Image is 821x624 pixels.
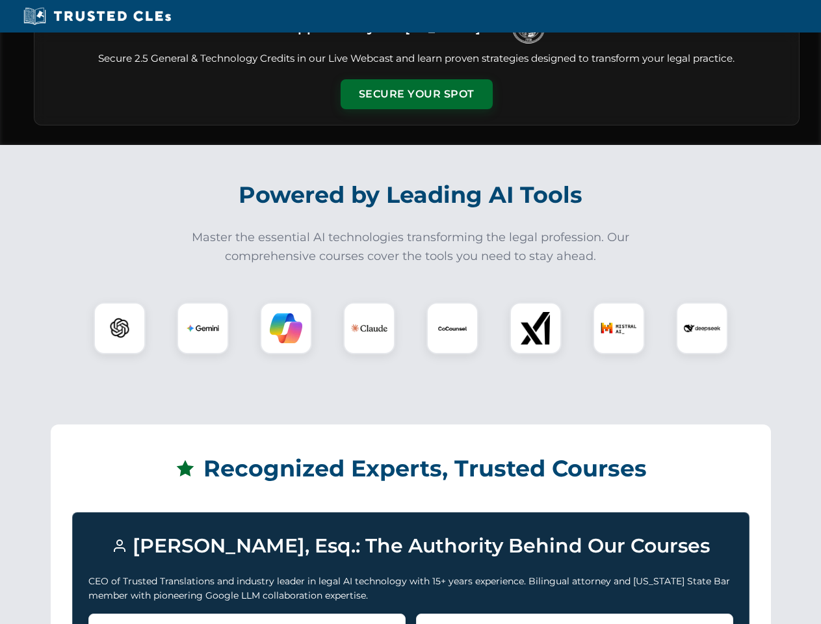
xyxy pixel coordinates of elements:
[436,312,469,344] img: CoCounsel Logo
[20,6,175,26] img: Trusted CLEs
[341,79,493,109] button: Secure Your Spot
[260,302,312,354] div: Copilot
[88,528,733,564] h3: [PERSON_NAME], Esq.: The Authority Behind Our Courses
[88,574,733,603] p: CEO of Trusted Translations and industry leader in legal AI technology with 15+ years experience....
[50,51,783,66] p: Secure 2.5 General & Technology Credits in our Live Webcast and learn proven strategies designed ...
[101,309,138,347] img: ChatGPT Logo
[593,302,645,354] div: Mistral AI
[177,302,229,354] div: Gemini
[72,446,749,491] h2: Recognized Experts, Trusted Courses
[183,228,638,266] p: Master the essential AI technologies transforming the legal profession. Our comprehensive courses...
[351,310,387,346] img: Claude Logo
[426,302,478,354] div: CoCounsel
[343,302,395,354] div: Claude
[684,310,720,346] img: DeepSeek Logo
[94,302,146,354] div: ChatGPT
[519,312,552,344] img: xAI Logo
[510,302,562,354] div: xAI
[601,310,637,346] img: Mistral AI Logo
[51,172,771,218] h2: Powered by Leading AI Tools
[676,302,728,354] div: DeepSeek
[270,312,302,344] img: Copilot Logo
[187,312,219,344] img: Gemini Logo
